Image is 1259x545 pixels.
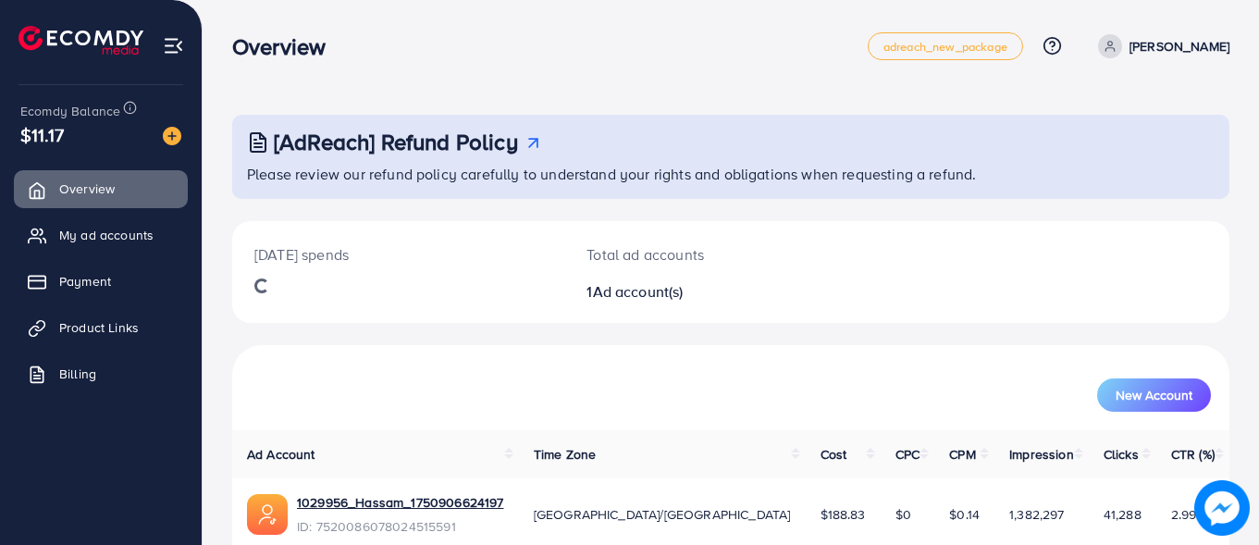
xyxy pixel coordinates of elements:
[297,493,503,512] a: 1029956_Hassam_1750906624197
[1009,505,1064,524] span: 1,382,297
[586,243,792,266] p: Total ad accounts
[59,180,115,198] span: Overview
[1104,445,1139,464] span: Clicks
[59,365,96,383] span: Billing
[868,32,1023,60] a: adreach_new_package
[895,505,911,524] span: $0
[1171,505,1197,524] span: 2.99
[14,217,188,254] a: My ad accounts
[1009,445,1074,464] span: Impression
[1171,445,1215,464] span: CTR (%)
[821,505,866,524] span: $188.83
[59,226,154,244] span: My ad accounts
[232,33,340,60] h3: Overview
[1091,34,1229,58] a: [PERSON_NAME]
[274,129,518,155] h3: [AdReach] Refund Policy
[247,163,1218,185] p: Please review our refund policy carefully to understand your rights and obligations when requesti...
[14,170,188,207] a: Overview
[297,517,503,536] span: ID: 7520086078024515591
[1104,505,1142,524] span: 41,288
[163,35,184,56] img: menu
[883,41,1007,53] span: adreach_new_package
[59,318,139,337] span: Product Links
[895,445,920,464] span: CPC
[247,445,315,464] span: Ad Account
[949,505,980,524] span: $0.14
[534,505,791,524] span: [GEOGRAPHIC_DATA]/[GEOGRAPHIC_DATA]
[254,243,542,266] p: [DATE] spends
[163,127,181,145] img: image
[1194,480,1250,536] img: image
[586,283,792,301] h2: 1
[247,494,288,535] img: ic-ads-acc.e4c84228.svg
[14,309,188,346] a: Product Links
[821,445,847,464] span: Cost
[1097,378,1211,412] button: New Account
[59,272,111,291] span: Payment
[593,281,684,302] span: Ad account(s)
[14,263,188,300] a: Payment
[20,121,64,148] span: $11.17
[949,445,975,464] span: CPM
[534,445,596,464] span: Time Zone
[1116,389,1192,402] span: New Account
[1129,35,1229,57] p: [PERSON_NAME]
[19,26,143,55] img: logo
[14,355,188,392] a: Billing
[20,102,120,120] span: Ecomdy Balance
